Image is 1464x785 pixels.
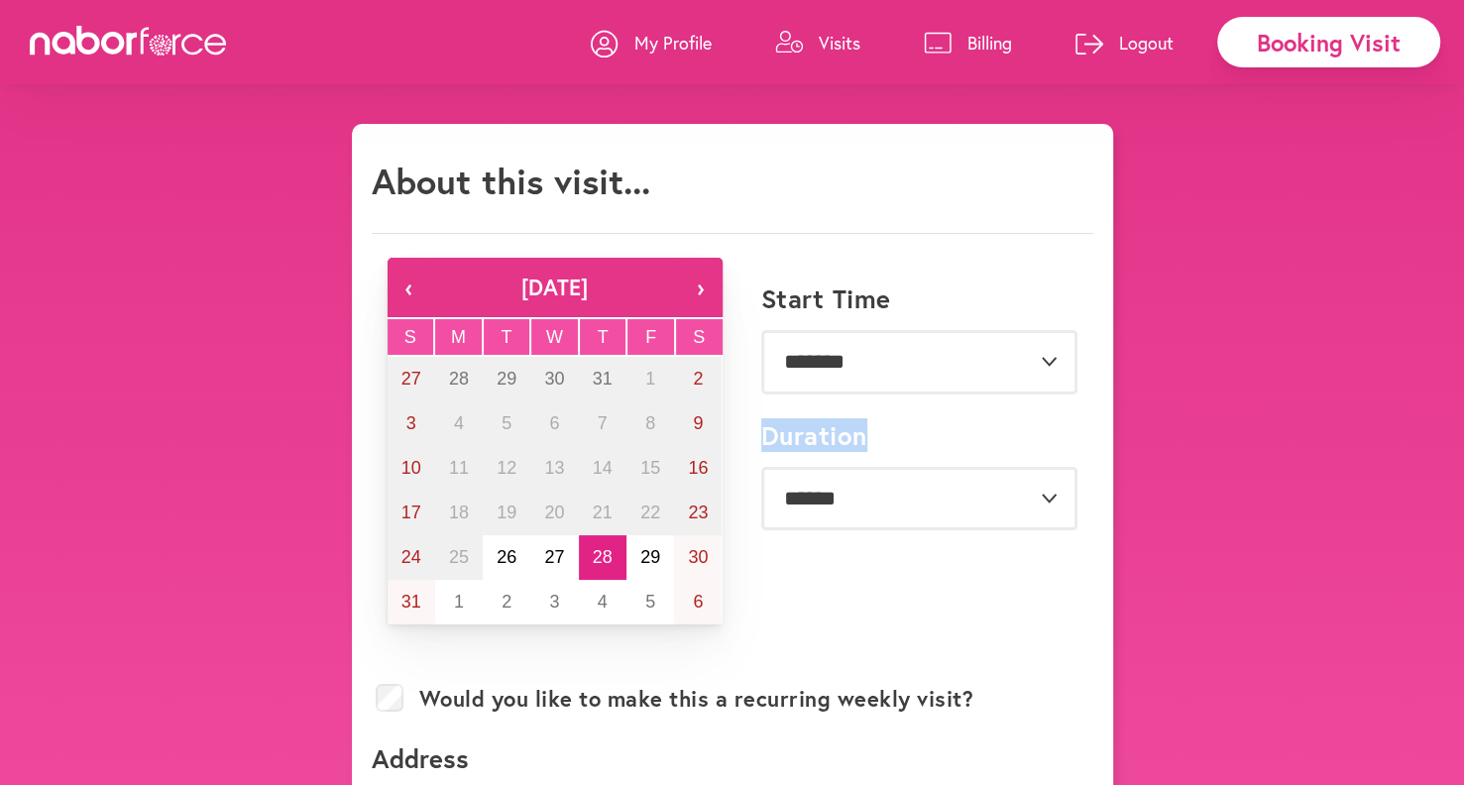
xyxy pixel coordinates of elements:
[449,503,469,522] abbr: August 18, 2025
[544,369,564,389] abbr: July 30, 2025
[1217,17,1440,67] div: Booking Visit
[483,535,530,580] button: August 26, 2025
[544,503,564,522] abbr: August 20, 2025
[674,357,722,401] button: August 2, 2025
[591,13,712,72] a: My Profile
[579,446,626,491] button: August 14, 2025
[688,458,708,478] abbr: August 16, 2025
[454,413,464,433] abbr: August 4, 2025
[626,491,674,535] button: August 22, 2025
[579,580,626,624] button: September 4, 2025
[530,446,578,491] button: August 13, 2025
[579,357,626,401] button: July 31, 2025
[819,31,860,55] p: Visits
[483,357,530,401] button: July 29, 2025
[372,160,650,202] h1: About this visit...
[502,413,511,433] abbr: August 5, 2025
[579,401,626,446] button: August 7, 2025
[497,547,516,567] abbr: August 26, 2025
[401,458,421,478] abbr: August 10, 2025
[435,491,483,535] button: August 18, 2025
[388,580,435,624] button: August 31, 2025
[502,592,511,612] abbr: September 2, 2025
[674,535,722,580] button: August 30, 2025
[388,357,435,401] button: July 27, 2025
[640,547,660,567] abbr: August 29, 2025
[593,369,613,389] abbr: July 31, 2025
[435,535,483,580] button: August 25, 2025
[546,327,563,347] abbr: Wednesday
[530,535,578,580] button: August 27, 2025
[775,13,860,72] a: Visits
[693,327,705,347] abbr: Saturday
[401,547,421,567] abbr: August 24, 2025
[640,458,660,478] abbr: August 15, 2025
[451,327,466,347] abbr: Monday
[419,686,974,712] label: Would you like to make this a recurring weekly visit?
[688,503,708,522] abbr: August 23, 2025
[388,535,435,580] button: August 24, 2025
[674,401,722,446] button: August 9, 2025
[530,580,578,624] button: September 3, 2025
[435,401,483,446] button: August 4, 2025
[593,503,613,522] abbr: August 21, 2025
[530,491,578,535] button: August 20, 2025
[549,592,559,612] abbr: September 3, 2025
[626,580,674,624] button: September 5, 2025
[593,547,613,567] abbr: August 28, 2025
[483,446,530,491] button: August 12, 2025
[497,503,516,522] abbr: August 19, 2025
[693,413,703,433] abbr: August 9, 2025
[1075,13,1174,72] a: Logout
[483,580,530,624] button: September 2, 2025
[401,369,421,389] abbr: July 27, 2025
[626,446,674,491] button: August 15, 2025
[388,491,435,535] button: August 17, 2025
[497,458,516,478] abbr: August 12, 2025
[497,369,516,389] abbr: July 29, 2025
[640,503,660,522] abbr: August 22, 2025
[530,401,578,446] button: August 6, 2025
[579,491,626,535] button: August 21, 2025
[693,369,703,389] abbr: August 2, 2025
[544,458,564,478] abbr: August 13, 2025
[454,592,464,612] abbr: September 1, 2025
[483,401,530,446] button: August 5, 2025
[406,413,416,433] abbr: August 3, 2025
[924,13,1012,72] a: Billing
[645,327,656,347] abbr: Friday
[401,592,421,612] abbr: August 31, 2025
[645,369,655,389] abbr: August 1, 2025
[431,258,679,317] button: [DATE]
[549,413,559,433] abbr: August 6, 2025
[598,592,608,612] abbr: September 4, 2025
[674,446,722,491] button: August 16, 2025
[645,413,655,433] abbr: August 8, 2025
[435,580,483,624] button: September 1, 2025
[435,446,483,491] button: August 11, 2025
[634,31,712,55] p: My Profile
[530,357,578,401] button: July 30, 2025
[688,547,708,567] abbr: August 30, 2025
[598,327,609,347] abbr: Thursday
[483,491,530,535] button: August 19, 2025
[645,592,655,612] abbr: September 5, 2025
[626,535,674,580] button: August 29, 2025
[449,369,469,389] abbr: July 28, 2025
[435,357,483,401] button: July 28, 2025
[404,327,416,347] abbr: Sunday
[761,420,867,451] label: Duration
[598,413,608,433] abbr: August 7, 2025
[449,547,469,567] abbr: August 25, 2025
[401,503,421,522] abbr: August 17, 2025
[761,283,891,314] label: Start Time
[626,357,674,401] button: August 1, 2025
[1119,31,1174,55] p: Logout
[674,491,722,535] button: August 23, 2025
[449,458,469,478] abbr: August 11, 2025
[579,535,626,580] button: August 28, 2025
[388,446,435,491] button: August 10, 2025
[674,580,722,624] button: September 6, 2025
[501,327,511,347] abbr: Tuesday
[388,258,431,317] button: ‹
